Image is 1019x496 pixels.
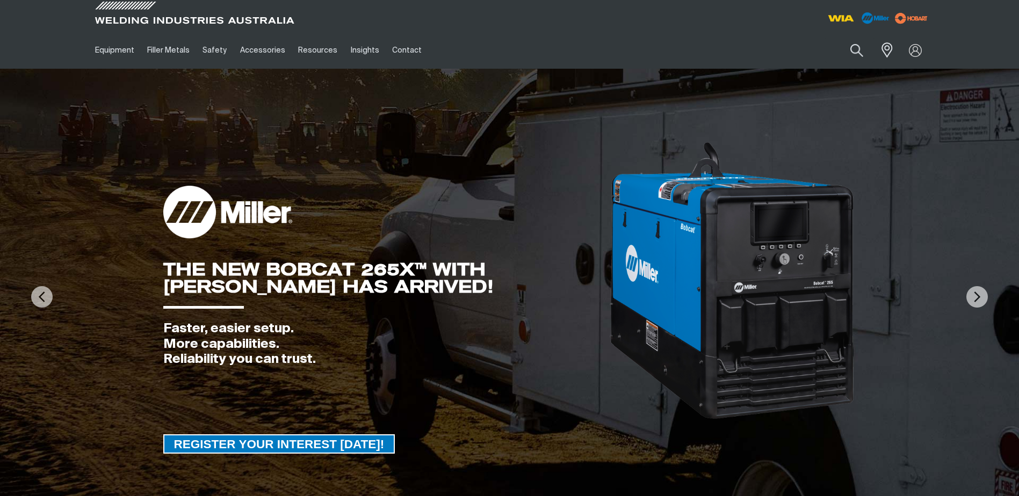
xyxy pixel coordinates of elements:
div: Faster, easier setup. More capabilities. Reliability you can trust. [163,321,609,367]
span: REGISTER YOUR INTEREST [DATE]! [164,434,394,454]
div: THE NEW BOBCAT 265X™ WITH [PERSON_NAME] HAS ARRIVED! [163,261,609,295]
nav: Main [89,32,720,69]
a: Safety [196,32,233,69]
a: Equipment [89,32,141,69]
a: REGISTER YOUR INTEREST TODAY! [163,434,395,454]
a: Filler Metals [141,32,196,69]
button: Search products [839,38,875,63]
a: Contact [386,32,428,69]
a: Resources [292,32,344,69]
img: NextArrow [966,286,988,308]
input: Product name or item number... [825,38,875,63]
img: PrevArrow [31,286,53,308]
a: Accessories [234,32,292,69]
img: miller [892,10,931,26]
a: Insights [344,32,385,69]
